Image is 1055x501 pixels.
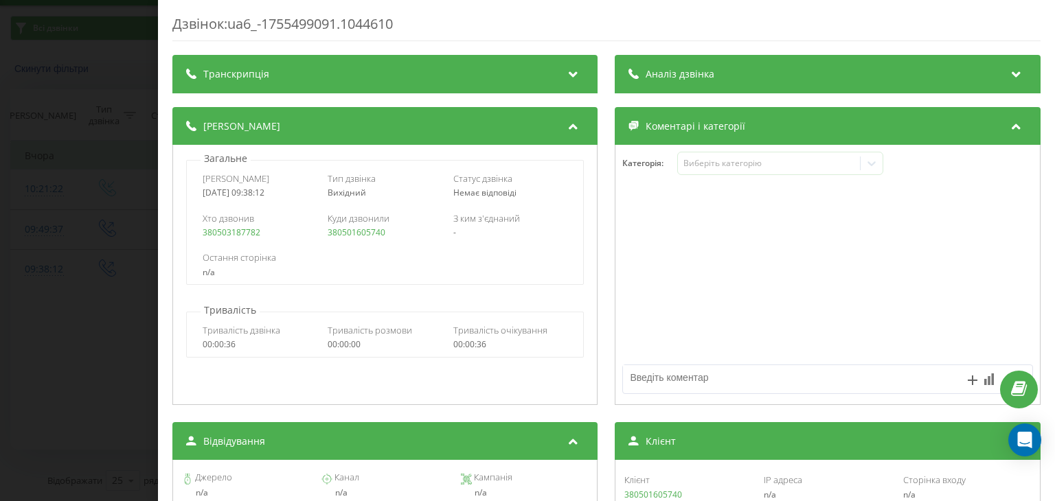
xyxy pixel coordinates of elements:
span: Транскрипція [203,67,269,81]
div: n/a [321,488,449,498]
span: [PERSON_NAME] [203,119,280,133]
span: Канал [332,471,359,485]
div: n/a [764,490,892,500]
div: n/a [203,268,567,277]
div: 00:00:36 [203,340,317,349]
span: Аналіз дзвінка [646,67,715,81]
span: Вихідний [328,187,367,198]
div: n/a [182,488,309,498]
a: 380503187782 [203,226,260,238]
span: IP адреса [764,474,803,486]
span: Немає відповіді [453,187,517,198]
span: Джерело [193,471,232,485]
div: Виберіть категорію [683,158,855,169]
span: Відвідування [203,434,265,448]
span: Тривалість дзвінка [203,324,280,336]
p: Загальне [201,152,251,165]
span: [PERSON_NAME] [203,172,269,185]
span: Сторінка входу [904,474,966,486]
span: Остання сторінка [203,251,276,264]
div: n/a [904,490,1031,500]
span: Коментарі і категорії [646,119,746,133]
a: 380501605740 [625,489,683,500]
span: Клієнт [625,474,650,486]
div: Дзвінок : ua6_-1755499091.1044610 [172,14,1041,41]
div: 00:00:00 [328,340,443,349]
h4: Категорія : [623,159,678,168]
span: Тип дзвінка [328,172,376,185]
span: Тривалість очікування [453,324,547,336]
a: 380501605740 [328,226,386,238]
span: Хто дзвонив [203,212,254,224]
span: Кампанія [472,471,512,485]
div: Open Intercom Messenger [1008,423,1041,456]
span: Статус дзвінка [453,172,512,185]
p: Тривалість [201,303,260,317]
div: [DATE] 09:38:12 [203,188,317,198]
span: Куди дзвонили [328,212,390,224]
span: Клієнт [646,434,677,448]
div: - [453,228,568,237]
span: Тривалість розмови [328,324,413,336]
span: З ким з'єднаний [453,212,520,224]
div: n/a [461,488,588,498]
div: 00:00:36 [453,340,568,349]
